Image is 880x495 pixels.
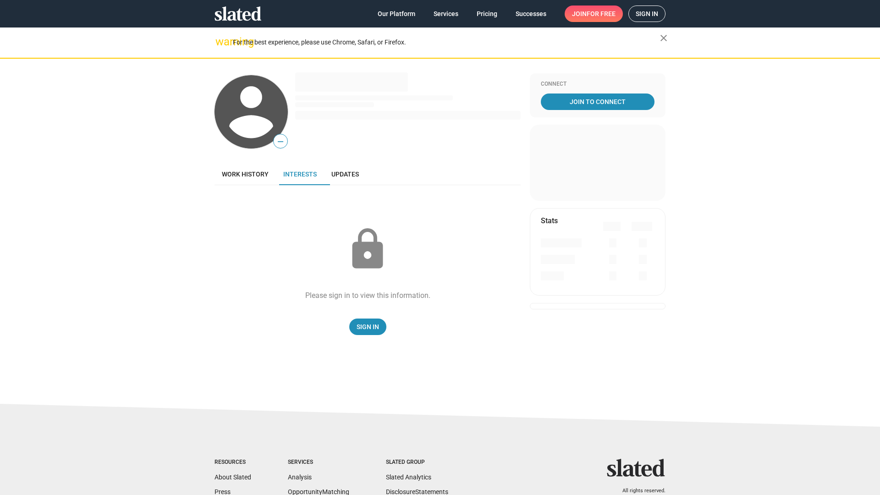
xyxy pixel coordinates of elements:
[370,5,423,22] a: Our Platform
[386,473,431,481] a: Slated Analytics
[658,33,669,44] mat-icon: close
[572,5,616,22] span: Join
[628,5,665,22] a: Sign in
[274,136,287,148] span: —
[508,5,554,22] a: Successes
[233,36,660,49] div: For the best experience, please use Chrome, Safari, or Firefox.
[541,216,558,225] mat-card-title: Stats
[469,5,505,22] a: Pricing
[276,163,324,185] a: Interests
[324,163,366,185] a: Updates
[214,459,251,466] div: Resources
[349,319,386,335] a: Sign In
[426,5,466,22] a: Services
[541,93,654,110] a: Join To Connect
[288,459,349,466] div: Services
[541,81,654,88] div: Connect
[214,163,276,185] a: Work history
[214,473,251,481] a: About Slated
[386,459,448,466] div: Slated Group
[587,5,616,22] span: for free
[543,93,653,110] span: Join To Connect
[357,319,379,335] span: Sign In
[331,170,359,178] span: Updates
[434,5,458,22] span: Services
[565,5,623,22] a: Joinfor free
[215,36,226,47] mat-icon: warning
[222,170,269,178] span: Work history
[636,6,658,22] span: Sign in
[305,291,430,300] div: Please sign in to view this information.
[345,226,390,272] mat-icon: lock
[516,5,546,22] span: Successes
[288,473,312,481] a: Analysis
[283,170,317,178] span: Interests
[378,5,415,22] span: Our Platform
[477,5,497,22] span: Pricing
